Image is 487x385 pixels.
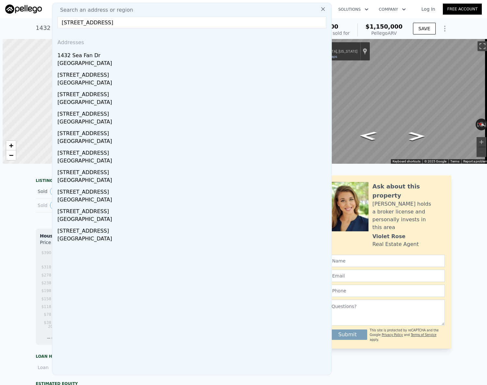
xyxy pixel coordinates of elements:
tspan: $390 [41,250,51,255]
tspan: $278 [41,273,51,277]
a: Log In [414,6,443,12]
input: Email [328,270,445,282]
tspan: $118 [41,304,51,309]
div: [STREET_ADDRESS] [57,88,329,98]
span: Search an address or region [55,6,133,14]
button: Rotate counterclockwise [476,119,479,130]
span: $1,150,000 [366,23,403,30]
tspan: $198 [41,289,51,293]
button: Solutions [333,4,374,15]
a: Privacy Policy [382,333,403,337]
tspan: $238 [41,281,51,285]
button: Show Options [438,22,451,35]
div: [GEOGRAPHIC_DATA] [57,137,329,147]
a: Zoom in [6,141,16,150]
a: Zoom out [6,150,16,160]
div: [STREET_ADDRESS] [57,225,329,235]
button: Submit [328,329,367,340]
tspan: $158 [41,297,51,301]
div: 1432 Sea Fan Dr [57,49,329,59]
tspan: $38 [44,320,51,325]
div: [GEOGRAPHIC_DATA] [57,215,329,225]
div: [PERSON_NAME] holds a broker license and personally invests in this area [372,200,445,231]
input: Phone [328,285,445,297]
a: Free Account [443,4,482,15]
button: Company [374,4,411,15]
a: Terms (opens in new tab) [450,160,459,163]
div: [STREET_ADDRESS] [57,205,329,215]
button: View historical data [50,187,64,196]
img: Pellego [5,5,42,14]
input: Name [328,255,445,267]
tspan: $318 [41,265,51,269]
button: SAVE [413,23,436,34]
div: Pellego ARV [366,30,403,36]
div: Price per Square Foot [40,239,101,250]
div: Ask about this property [372,182,445,200]
div: This site is protected by reCAPTCHA and the Google and apply. [370,328,445,342]
a: Terms of Service [411,333,436,337]
span: − [9,151,13,159]
div: Sold [38,187,95,196]
div: Houses Median Sale [40,233,161,239]
span: © 2025 Google [424,160,446,163]
div: [GEOGRAPHIC_DATA] [57,157,329,166]
div: Off Market, last sold for [296,30,350,36]
div: Sold [38,201,95,210]
div: [GEOGRAPHIC_DATA] [57,235,329,244]
div: [GEOGRAPHIC_DATA] [57,98,329,108]
tspan: $78 [44,312,51,317]
a: Show location on map [363,48,367,55]
div: [STREET_ADDRESS] [57,108,329,118]
div: [GEOGRAPHIC_DATA] [57,196,329,205]
button: View historical data [50,201,64,210]
div: Addresses [55,33,329,49]
div: Violet Rose [372,233,406,240]
div: [GEOGRAPHIC_DATA] [57,118,329,127]
div: [GEOGRAPHIC_DATA] [57,79,329,88]
div: [GEOGRAPHIC_DATA] [57,176,329,186]
button: Keyboard shortcuts [393,159,420,164]
div: [STREET_ADDRESS] [57,69,329,79]
div: Loan history from public records [36,354,166,359]
tspan: 2004 [48,324,58,329]
input: Enter an address, city, region, neighborhood or zip code [57,17,326,28]
div: [GEOGRAPHIC_DATA] [57,59,329,69]
button: Zoom in [477,137,486,147]
button: Zoom out [477,147,486,157]
div: [STREET_ADDRESS] [57,147,329,157]
span: Charlotte Co. [52,336,77,340]
path: Go North, Sea Fan Dr [352,129,384,142]
div: Loan [38,364,83,371]
div: Real Estate Agent [372,240,419,248]
div: LISTING & SALE HISTORY [36,178,166,185]
div: [STREET_ADDRESS] [57,127,329,137]
path: Go South, Sea Fan Dr [402,130,432,143]
div: [STREET_ADDRESS] [57,166,329,176]
div: 1432 Sea Fan Dr , [GEOGRAPHIC_DATA] , FL 33950 [36,23,180,32]
div: [STREET_ADDRESS] [57,186,329,196]
span: + [9,141,13,149]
